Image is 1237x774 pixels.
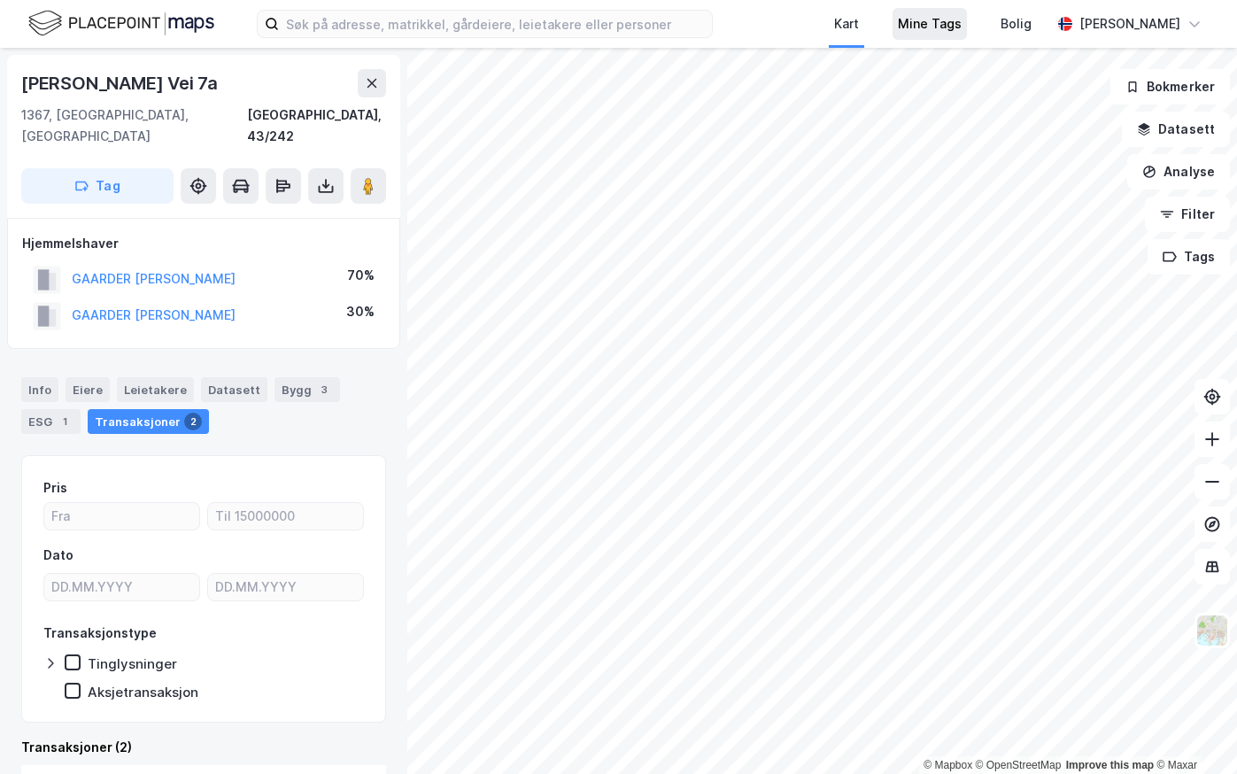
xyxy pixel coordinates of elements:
[834,13,859,35] div: Kart
[184,413,202,430] div: 2
[346,301,375,322] div: 30%
[347,265,375,286] div: 70%
[1148,689,1237,774] iframe: Chat Widget
[28,8,214,39] img: logo.f888ab2527a4732fd821a326f86c7f29.svg
[279,11,712,37] input: Søk på adresse, matrikkel, gårdeiere, leietakere eller personer
[208,574,363,600] input: DD.MM.YYYY
[43,623,157,644] div: Transaksjonstype
[21,168,174,204] button: Tag
[88,684,198,700] div: Aksjetransaksjon
[44,503,199,530] input: Fra
[247,104,386,147] div: [GEOGRAPHIC_DATA], 43/242
[21,104,247,147] div: 1367, [GEOGRAPHIC_DATA], [GEOGRAPHIC_DATA]
[1122,112,1230,147] button: Datasett
[117,377,194,402] div: Leietakere
[201,377,267,402] div: Datasett
[1145,197,1230,232] button: Filter
[21,409,81,434] div: ESG
[1066,759,1154,771] a: Improve this map
[88,655,177,672] div: Tinglysninger
[1079,13,1180,35] div: [PERSON_NAME]
[21,69,221,97] div: [PERSON_NAME] Vei 7a
[208,503,363,530] input: Til 15000000
[924,759,972,771] a: Mapbox
[898,13,962,35] div: Mine Tags
[56,413,73,430] div: 1
[1195,614,1229,647] img: Z
[22,233,385,254] div: Hjemmelshaver
[43,545,73,566] div: Dato
[315,381,333,399] div: 3
[976,759,1062,771] a: OpenStreetMap
[43,477,67,499] div: Pris
[1110,69,1230,104] button: Bokmerker
[66,377,110,402] div: Eiere
[21,377,58,402] div: Info
[1148,239,1230,275] button: Tags
[21,737,386,758] div: Transaksjoner (2)
[88,409,209,434] div: Transaksjoner
[1127,154,1230,190] button: Analyse
[274,377,340,402] div: Bygg
[44,574,199,600] input: DD.MM.YYYY
[1001,13,1032,35] div: Bolig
